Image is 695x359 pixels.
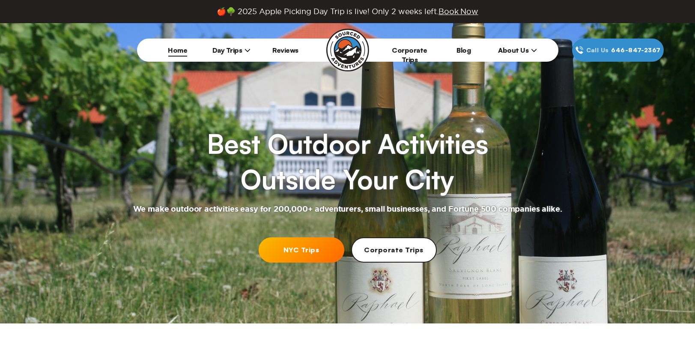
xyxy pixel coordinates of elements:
[438,7,478,15] span: Book Now
[572,39,664,62] a: Call Us646‍-847‍-2367
[392,46,427,64] a: Corporate Trips
[351,237,437,263] a: Corporate Trips
[584,45,611,55] span: Call Us
[272,46,298,54] a: Reviews
[326,29,369,72] img: Sourced Adventures company logo
[498,46,537,54] span: About Us
[217,7,478,16] span: 🍎🌳 2025 Apple Picking Day Trip is live! Only 2 weeks left.
[168,46,187,54] a: Home
[133,204,562,215] h2: We make outdoor activities easy for 200,000+ adventurers, small businesses, and Fortune 500 compa...
[456,46,471,54] a: Blog
[207,126,488,197] h1: Best Outdoor Activities Outside Your City
[611,45,660,55] span: 646‍-847‍-2367
[259,237,344,263] a: NYC Trips
[212,46,251,54] span: Day Trips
